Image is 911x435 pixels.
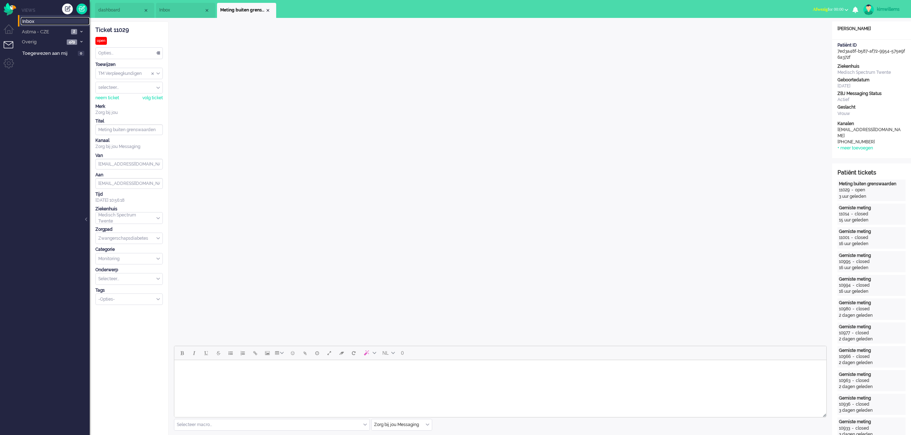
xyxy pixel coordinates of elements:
div: Tijd [95,191,163,197]
button: Afwezigfor 00:00 [808,4,853,15]
div: - [849,235,855,241]
div: 7ed3a48f-b587-af72-9954-575e9f6a372f [832,42,911,61]
div: 10980 [839,306,851,312]
div: - [850,401,856,407]
div: - [851,354,856,360]
div: Gemiste meting [839,419,904,425]
button: Strikethrough [212,347,225,359]
div: 2 dagen geleden [839,360,904,366]
div: Zorgpad [95,226,163,233]
div: Ticket 11029 [95,26,163,34]
button: Italic [188,347,200,359]
div: Ziekenhuis [95,206,163,212]
span: for 00:00 [813,7,844,12]
div: Kanalen [837,121,906,127]
div: Vrouw [837,111,906,117]
div: 10936 [839,401,850,407]
div: [PERSON_NAME] [832,26,911,32]
div: Actief [837,97,906,103]
li: Tickets menu [4,41,20,57]
div: [DATE] [837,83,906,89]
div: Medisch Spectrum Twente [837,70,906,76]
div: Zorg bij jou [95,110,163,116]
button: Insert/edit image [261,347,273,359]
button: Bullet list [225,347,237,359]
a: Toegewezen aan mij 0 [21,49,90,57]
div: open [95,37,107,45]
div: - [851,282,856,288]
div: Gemiste meting [839,253,904,259]
div: Select Tags [95,293,163,305]
div: Close tab [143,8,149,13]
div: closed [855,235,868,241]
span: Afwezig [813,7,827,12]
div: Gemiste meting [839,324,904,330]
button: Table [273,347,287,359]
div: Gemiste meting [839,300,904,306]
div: Gemiste meting [839,372,904,378]
div: closed [856,378,869,384]
button: Delay message [311,347,323,359]
button: Underline [200,347,212,359]
div: neem ticket [95,95,119,101]
span: Inbox [22,18,90,25]
div: Gemiste meting [839,276,904,282]
div: - [851,306,856,312]
div: [PHONE_NUMBER] [837,139,902,145]
div: Aan [95,172,163,178]
div: Kanaal [95,138,163,144]
button: Reset content [348,347,360,359]
div: Ziekenhuis [837,63,906,70]
div: Patiënt tickets [837,169,906,177]
div: closed [855,330,869,336]
div: Gemiste meting [839,348,904,354]
div: closed [856,282,870,288]
div: 2 dagen geleden [839,384,904,390]
button: Fullscreen [323,347,335,359]
a: Quick Ticket [76,4,87,14]
div: Merk [95,104,163,110]
li: Dashboard [95,3,154,18]
div: 11029 [839,187,850,193]
div: 15 uur geleden [839,217,904,223]
span: Meting buiten grenswaarden [220,7,265,13]
div: Onderwerp [95,267,163,273]
div: 3 dagen geleden [839,407,904,414]
div: Gemiste meting [839,229,904,235]
div: Tags [95,287,163,293]
span: NL [382,350,389,356]
li: 11029 [217,3,276,18]
div: Geboortedatum [837,77,906,83]
div: 11001 [839,235,849,241]
div: - [849,211,855,217]
div: 16 uur geleden [839,265,904,271]
div: 11014 [839,211,849,217]
div: 2 dagen geleden [839,336,904,342]
span: Inbox [159,7,204,13]
div: 16 uur geleden [839,241,904,247]
div: Resize [820,411,826,417]
div: Gemiste meting [839,205,904,211]
div: Titel [95,118,163,124]
div: Van [95,153,163,159]
span: 429 [67,39,77,45]
div: 10933 [839,425,850,431]
div: 16 uur geleden [839,288,904,295]
div: Meting buiten grenswaarden [839,181,904,187]
div: Patiënt ID [837,42,906,48]
button: Clear formatting [335,347,348,359]
li: Views [22,7,90,13]
div: Toewijzen [95,62,163,68]
div: [DATE] 10:56:18 [95,191,163,204]
div: closed [856,259,870,265]
span: 0 [78,51,84,56]
div: Zorg bij jou Messaging [95,144,163,150]
button: Emoticons [287,347,299,359]
div: Assign User [95,82,163,94]
div: 10994 [839,282,851,288]
div: - [851,259,856,265]
div: 10963 [839,378,850,384]
button: Numbered list [237,347,249,359]
button: Bold [176,347,188,359]
img: avatar [863,4,874,15]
